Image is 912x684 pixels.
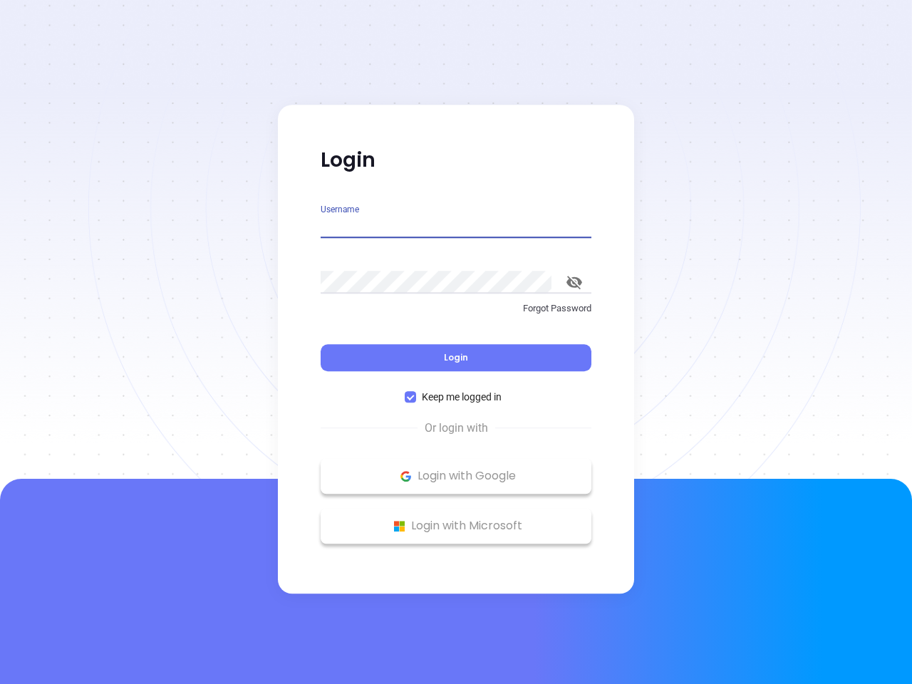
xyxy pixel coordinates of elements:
[321,301,591,316] p: Forgot Password
[418,420,495,437] span: Or login with
[444,351,468,363] span: Login
[557,265,591,299] button: toggle password visibility
[321,301,591,327] a: Forgot Password
[321,205,359,214] label: Username
[397,467,415,485] img: Google Logo
[321,344,591,371] button: Login
[328,465,584,487] p: Login with Google
[321,458,591,494] button: Google Logo Login with Google
[416,389,507,405] span: Keep me logged in
[321,147,591,173] p: Login
[390,517,408,535] img: Microsoft Logo
[321,508,591,544] button: Microsoft Logo Login with Microsoft
[328,515,584,537] p: Login with Microsoft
